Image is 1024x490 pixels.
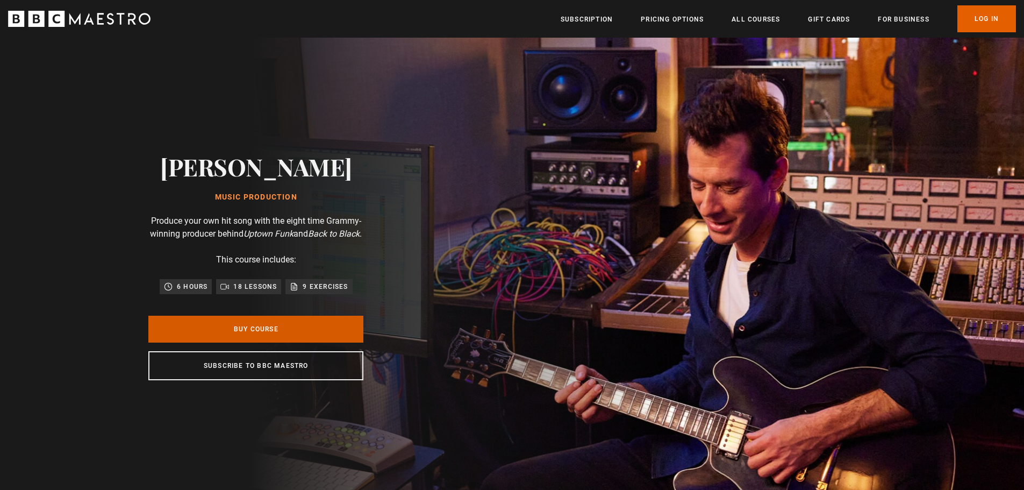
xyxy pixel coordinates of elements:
a: Subscribe to BBC Maestro [148,351,363,380]
svg: BBC Maestro [8,11,151,27]
h2: [PERSON_NAME] [160,153,352,180]
a: All Courses [732,14,780,25]
a: Log In [957,5,1016,32]
a: Gift Cards [808,14,850,25]
a: For business [878,14,929,25]
nav: Primary [561,5,1016,32]
h1: Music Production [160,193,352,202]
i: Back to Black [308,229,360,239]
a: Pricing Options [641,14,704,25]
p: Produce your own hit song with the eight time Grammy-winning producer behind and . [148,215,363,240]
p: 6 hours [177,281,207,292]
p: 9 exercises [303,281,348,292]
p: 18 lessons [233,281,277,292]
a: Buy Course [148,316,363,343]
i: Uptown Funk [244,229,293,239]
p: This course includes: [216,253,296,266]
a: Subscription [561,14,613,25]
